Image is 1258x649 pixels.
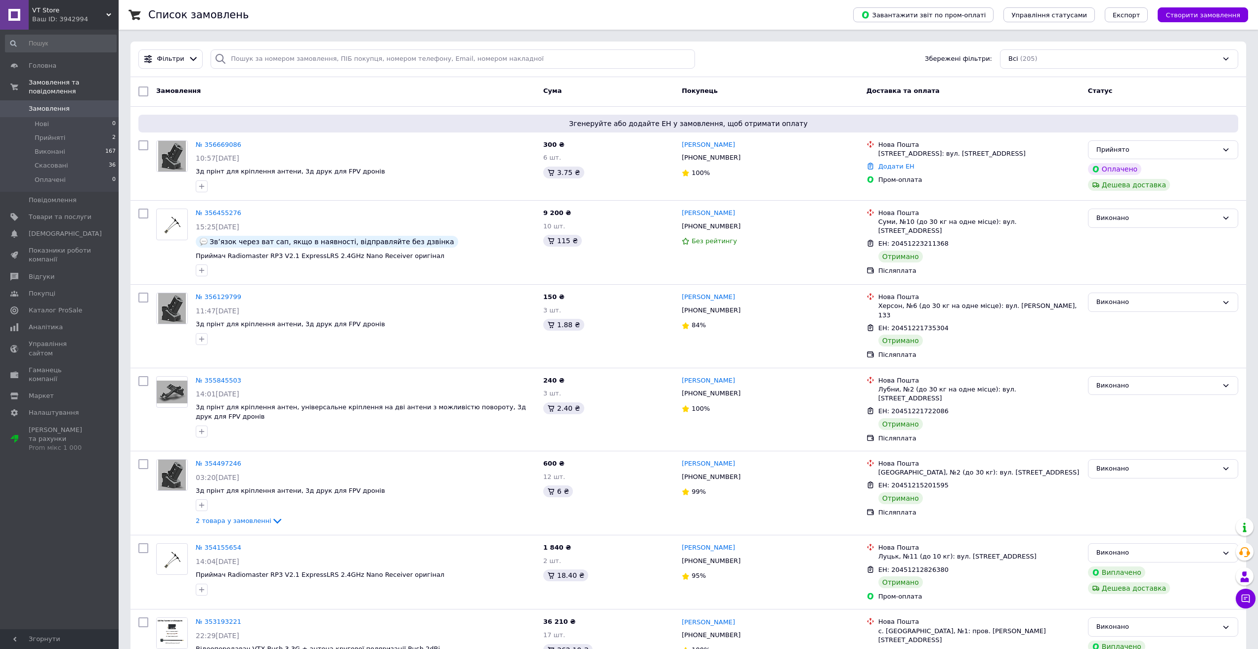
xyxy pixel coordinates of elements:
[878,459,1080,468] div: Нова Пошта
[680,220,742,233] div: [PHONE_NUMBER]
[1088,179,1170,191] div: Дешева доставка
[878,209,1080,217] div: Нова Пошта
[878,240,949,247] span: ЕН: 20451223211368
[157,381,187,403] img: Фото товару
[196,252,444,260] span: Приймач Radiomaster RP3 V2.1 ExpressLRS 2.4GHz Nano Receiver оригінал
[196,558,239,565] span: 14:04[DATE]
[157,54,184,64] span: Фільтри
[867,87,940,94] span: Доставка та оплата
[543,389,561,397] span: 3 шт.
[29,391,54,400] span: Маркет
[196,517,271,524] span: 2 товара у замовленні
[196,209,241,216] a: № 356455276
[878,251,923,262] div: Отримано
[543,618,575,625] span: 36 210 ₴
[543,222,565,230] span: 10 шт.
[1105,7,1148,22] button: Експорт
[1088,87,1113,94] span: Статус
[682,543,735,553] a: [PERSON_NAME]
[543,473,565,480] span: 12 шт.
[878,434,1080,443] div: Післяплата
[1096,381,1218,391] div: Виконано
[1088,582,1170,594] div: Дешева доставка
[543,141,564,148] span: 300 ₴
[142,119,1234,129] span: Згенеруйте або додайте ЕН у замовлення, щоб отримати оплату
[1096,213,1218,223] div: Виконано
[682,140,735,150] a: [PERSON_NAME]
[29,426,91,453] span: [PERSON_NAME] та рахунки
[925,54,992,64] span: Збережені фільтри:
[196,571,444,578] span: Приймач Radiomaster RP3 V2.1 ExpressLRS 2.4GHz Nano Receiver оригінал
[878,508,1080,517] div: Післяплата
[32,15,119,24] div: Ваш ID: 3942994
[156,293,188,324] a: Фото товару
[680,629,742,642] div: [PHONE_NUMBER]
[35,147,65,156] span: Виконані
[32,6,106,15] span: VT Store
[878,217,1080,235] div: Суми, №10 (до 30 кг на одне місце): вул. [STREET_ADDRESS]
[1011,11,1087,19] span: Управління статусами
[29,104,70,113] span: Замовлення
[29,366,91,384] span: Гаманець компанії
[878,481,949,489] span: ЕН: 20451215201595
[543,631,565,639] span: 17 шт.
[853,7,994,22] button: Завантажити звіт по пром-оплаті
[543,293,564,301] span: 150 ₴
[210,238,454,246] span: Звʼязок через ват сап, якщо в наявності, відправляйте без дзвінка
[196,293,241,301] a: № 356129799
[878,140,1080,149] div: Нова Пошта
[196,141,241,148] a: № 356669086
[878,293,1080,302] div: Нова Пошта
[109,161,116,170] span: 36
[157,618,187,649] img: Фото товару
[543,306,561,314] span: 3 шт.
[196,377,241,384] a: № 355845503
[29,443,91,452] div: Prom мікс 1 000
[157,549,187,570] img: Фото товару
[196,460,241,467] a: № 354497246
[878,266,1080,275] div: Післяплата
[196,320,385,328] a: 3д прінт для кріплення антени, 3д друк для FPV дронів
[878,324,949,332] span: ЕН: 20451221735304
[878,627,1080,645] div: с. [GEOGRAPHIC_DATA], №1: пров. [PERSON_NAME][STREET_ADDRESS]
[105,147,116,156] span: 167
[1236,589,1256,608] button: Чат з покупцем
[158,141,186,172] img: Фото товару
[196,307,239,315] span: 11:47[DATE]
[680,151,742,164] div: [PHONE_NUMBER]
[35,175,66,184] span: Оплачені
[196,544,241,551] a: № 354155654
[543,154,561,161] span: 6 шт.
[196,403,526,420] span: 3д прінт для кріплення антен, універсальне кріплення на дві антени з можливістю повороту, 3д друк...
[112,175,116,184] span: 0
[878,492,923,504] div: Отримано
[878,350,1080,359] div: Післяплата
[196,487,385,494] a: 3д прінт для кріплення антени, 3д друк для FPV дронів
[692,321,706,329] span: 84%
[878,175,1080,184] div: Пром-оплата
[1088,566,1145,578] div: Виплачено
[29,78,119,96] span: Замовлення та повідомлення
[35,120,49,129] span: Нові
[878,552,1080,561] div: Луцьк, №11 (до 10 кг): вул. [STREET_ADDRESS]
[156,87,201,94] span: Замовлення
[156,140,188,172] a: Фото товару
[1096,622,1218,632] div: Виконано
[156,543,188,575] a: Фото товару
[692,169,710,176] span: 100%
[29,213,91,221] span: Товари та послуги
[680,304,742,317] div: [PHONE_NUMBER]
[543,402,584,414] div: 2.40 ₴
[543,87,562,94] span: Cума
[878,407,949,415] span: ЕН: 20451221722086
[35,133,65,142] span: Прийняті
[682,293,735,302] a: [PERSON_NAME]
[878,592,1080,601] div: Пром-оплата
[1020,55,1038,62] span: (205)
[682,618,735,627] a: [PERSON_NAME]
[29,340,91,357] span: Управління сайтом
[196,632,239,640] span: 22:29[DATE]
[1113,11,1140,19] span: Експорт
[543,569,588,581] div: 18.40 ₴
[29,408,79,417] span: Налаштування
